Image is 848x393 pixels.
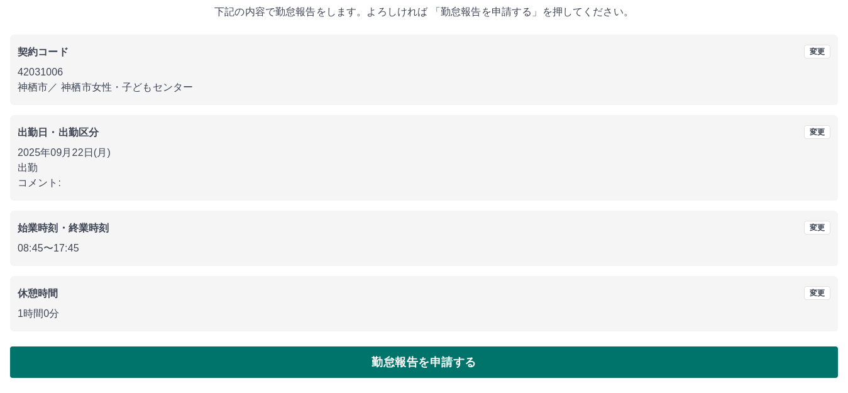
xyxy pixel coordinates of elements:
p: 2025年09月22日(月) [18,145,830,160]
b: 休憩時間 [18,288,58,299]
p: 神栖市 ／ 神栖市女性・子どもセンター [18,80,830,95]
b: 契約コード [18,47,69,57]
button: 変更 [804,286,830,300]
button: 変更 [804,125,830,139]
p: 下記の内容で勤怠報告をします。よろしければ 「勤怠報告を申請する」を押してください。 [10,4,838,19]
button: 変更 [804,45,830,58]
p: コメント: [18,175,830,191]
p: 出勤 [18,160,830,175]
b: 出勤日・出勤区分 [18,127,99,138]
b: 始業時刻・終業時刻 [18,223,109,233]
button: 変更 [804,221,830,235]
p: 1時間0分 [18,306,830,321]
p: 42031006 [18,65,830,80]
p: 08:45 〜 17:45 [18,241,830,256]
button: 勤怠報告を申請する [10,346,838,378]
